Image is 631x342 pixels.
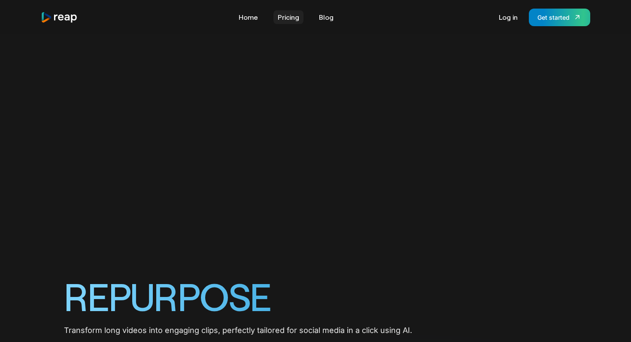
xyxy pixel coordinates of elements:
[41,12,78,23] a: home
[273,10,303,24] a: Pricing
[234,10,262,24] a: Home
[537,13,570,22] div: Get started
[64,324,412,336] p: Transform long videos into engaging clips, perfectly tailored for social media in a click using AI.
[41,12,78,23] img: reap logo
[494,10,522,24] a: Log in
[529,9,590,26] a: Get started
[64,271,567,321] h1: REPURPOSE
[315,10,338,24] a: Blog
